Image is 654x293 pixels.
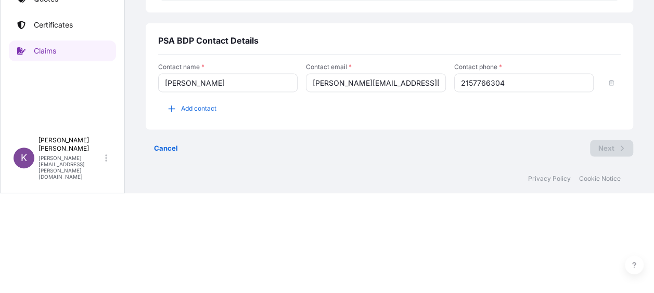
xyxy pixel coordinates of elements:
p: [PERSON_NAME][EMAIL_ADDRESS][PERSON_NAME][DOMAIN_NAME] [39,155,103,180]
p: Certificates [34,20,73,30]
a: Cookie Notice [579,175,621,183]
input: +1 (111) 111-111 [454,73,594,92]
span: Contact email [306,63,445,71]
span: PSA BDP Contact Details [158,35,259,46]
a: Privacy Policy [528,175,571,183]
span: Contact name [158,63,298,71]
input: Who can we email? [306,73,445,92]
a: Claims [9,41,116,61]
button: Next [590,140,633,156]
p: Cancel [154,143,178,153]
button: Cancel [146,140,186,156]
input: Who can we talk to? [158,73,298,92]
span: K [21,153,27,163]
button: Add contact [158,100,225,117]
span: Contact phone [454,63,594,71]
span: Add contact [181,103,216,114]
p: Claims [34,46,56,56]
a: Certificates [9,15,116,35]
p: Next [598,143,614,153]
p: [PERSON_NAME] [PERSON_NAME] [39,136,103,153]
